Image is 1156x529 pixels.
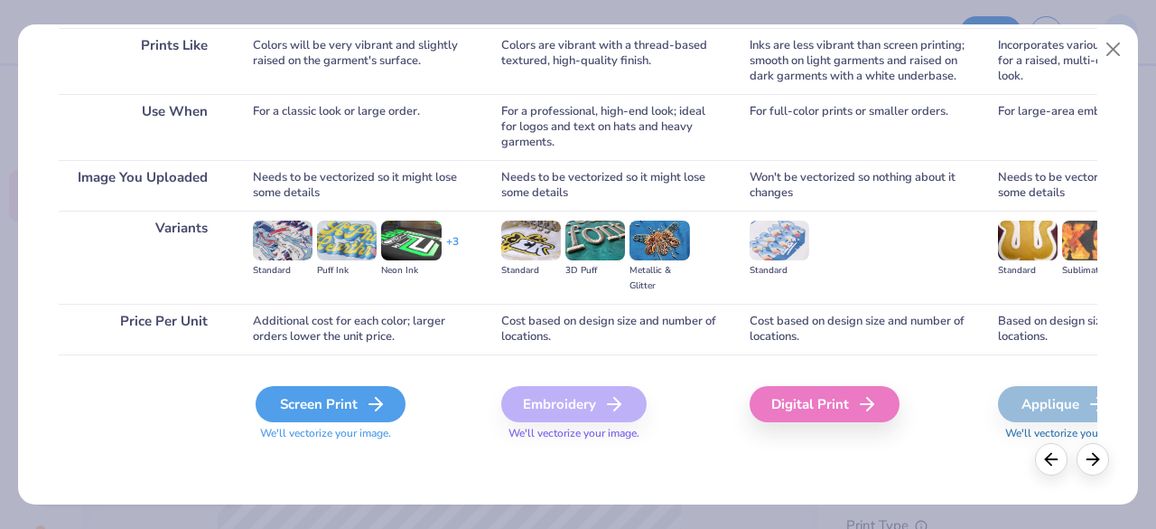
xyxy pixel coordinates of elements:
[1062,221,1122,260] img: Sublimated
[501,263,561,279] div: Standard
[750,263,809,279] div: Standard
[629,263,689,294] div: Metallic & Glitter
[501,386,647,422] div: Embroidery
[317,221,377,260] img: Puff Ink
[750,386,900,422] div: Digital Print
[629,221,689,260] img: Metallic & Glitter
[998,386,1131,422] div: Applique
[501,426,722,441] span: We'll vectorize your image.
[59,160,226,211] div: Image You Uploaded
[501,28,722,94] div: Colors are vibrant with a thread-based textured, high-quality finish.
[501,221,561,260] img: Standard
[59,94,226,160] div: Use When
[446,234,459,265] div: + 3
[1062,263,1122,279] div: Sublimated
[565,221,625,260] img: 3D Puff
[750,28,971,94] div: Inks are less vibrant than screen printing; smooth on light garments and raised on dark garments ...
[381,221,441,260] img: Neon Ink
[381,263,441,279] div: Neon Ink
[59,211,226,304] div: Variants
[253,160,474,211] div: Needs to be vectorized so it might lose some details
[253,263,312,279] div: Standard
[750,94,971,160] div: For full-color prints or smaller orders.
[317,263,377,279] div: Puff Ink
[750,160,971,211] div: Won't be vectorized so nothing about it changes
[501,94,722,160] div: For a professional, high-end look; ideal for logos and text on hats and heavy garments.
[750,221,809,260] img: Standard
[253,304,474,354] div: Additional cost for each color; larger orders lower the unit price.
[59,28,226,94] div: Prints Like
[501,304,722,354] div: Cost based on design size and number of locations.
[998,263,1058,279] div: Standard
[253,221,312,260] img: Standard
[253,94,474,160] div: For a classic look or large order.
[59,304,226,354] div: Price Per Unit
[253,28,474,94] div: Colors will be very vibrant and slightly raised on the garment's surface.
[565,263,625,279] div: 3D Puff
[998,221,1058,260] img: Standard
[501,160,722,211] div: Needs to be vectorized so it might lose some details
[750,304,971,354] div: Cost based on design size and number of locations.
[253,426,474,441] span: We'll vectorize your image.
[256,386,406,422] div: Screen Print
